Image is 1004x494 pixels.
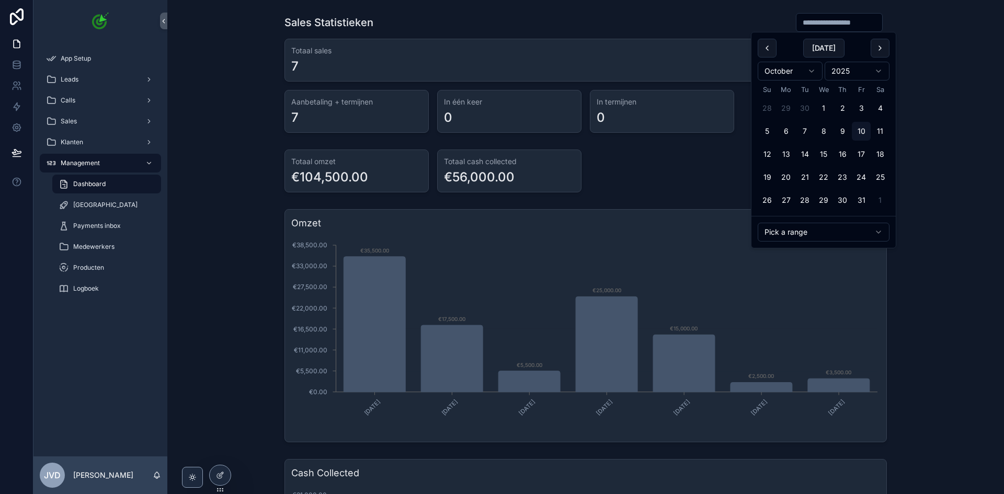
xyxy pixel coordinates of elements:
[795,145,814,164] button: Tuesday, October 14th, 2025
[40,112,161,131] a: Sales
[871,99,889,118] button: Saturday, October 4th, 2025
[672,398,691,417] text: [DATE]
[296,367,327,375] tspan: €5,500.00
[40,91,161,110] a: Calls
[852,145,871,164] button: Friday, October 17th, 2025
[597,97,727,107] h3: In termijnen
[363,398,382,417] text: [DATE]
[758,223,889,242] button: Relative time
[814,191,833,210] button: Wednesday, October 29th, 2025
[795,168,814,187] button: Tuesday, October 21st, 2025
[803,39,845,58] button: [DATE]
[833,191,852,210] button: Thursday, October 30th, 2025
[444,109,452,126] div: 0
[40,154,161,173] a: Management
[40,133,161,152] a: Klanten
[814,99,833,118] button: Wednesday, October 1st, 2025
[293,325,327,333] tspan: €16,500.00
[518,398,537,417] text: [DATE]
[61,138,83,146] span: Klanten
[777,85,795,95] th: Monday
[871,168,889,187] button: Saturday, October 25th, 2025
[73,284,99,293] span: Logboek
[291,109,299,126] div: 7
[833,85,852,95] th: Thursday
[52,258,161,277] a: Producten
[291,156,422,167] h3: Totaal omzet
[758,99,777,118] button: Sunday, September 28th, 2025
[292,304,327,312] tspan: €22,000.00
[73,201,138,209] span: [GEOGRAPHIC_DATA]
[292,241,327,249] tspan: €38,500.00
[758,191,777,210] button: Sunday, October 26th, 2025
[444,156,575,167] h3: Totaal cash collected
[795,191,814,210] button: Tuesday, October 28th, 2025
[291,235,880,435] div: chart
[61,96,75,105] span: Calls
[284,15,373,30] h1: Sales Statistieken
[777,191,795,210] button: Monday, October 27th, 2025
[52,237,161,256] a: Medewerkers
[291,169,368,186] div: €104,500.00
[294,346,327,354] tspan: €11,000.00
[749,398,768,417] text: [DATE]
[758,168,777,187] button: Sunday, October 19th, 2025
[871,145,889,164] button: Saturday, October 18th, 2025
[871,191,889,210] button: Saturday, November 1st, 2025
[758,145,777,164] button: Sunday, October 12th, 2025
[444,97,575,107] h3: In één keer
[360,247,389,254] text: €35,500.00
[758,122,777,141] button: Sunday, October 5th, 2025
[309,388,327,396] tspan: €0.00
[61,159,100,167] span: Management
[795,122,814,141] button: Tuesday, October 7th, 2025
[758,85,777,95] th: Sunday
[777,145,795,164] button: Monday, October 13th, 2025
[61,75,78,84] span: Leads
[40,49,161,68] a: App Setup
[670,325,698,331] text: €15,000.00
[814,168,833,187] button: Wednesday, October 22nd, 2025
[291,45,880,56] h3: Totaal sales
[833,145,852,164] button: Thursday, October 16th, 2025
[827,398,846,417] text: [DATE]
[73,243,115,251] span: Medewerkers
[826,369,851,375] text: €3,500.00
[444,169,515,186] div: €56,000.00
[814,145,833,164] button: Wednesday, October 15th, 2025
[293,283,327,291] tspan: €27,500.00
[795,99,814,118] button: Tuesday, September 30th, 2025
[777,122,795,141] button: Monday, October 6th, 2025
[597,109,605,126] div: 0
[61,117,77,125] span: Sales
[73,263,104,272] span: Producten
[833,122,852,141] button: Thursday, October 9th, 2025
[73,222,121,230] span: Payments inbox
[291,97,422,107] h3: Aanbetaling + termijnen
[871,122,889,141] button: Saturday, October 11th, 2025
[758,85,889,210] table: October 2025
[517,362,542,368] text: €5,500.00
[52,196,161,214] a: [GEOGRAPHIC_DATA]
[73,180,106,188] span: Dashboard
[595,398,614,417] text: [DATE]
[44,469,61,481] span: jvd
[52,279,161,298] a: Logboek
[33,42,167,312] div: scrollable content
[291,58,299,75] div: 7
[73,470,133,480] p: [PERSON_NAME]
[777,99,795,118] button: Monday, September 29th, 2025
[777,168,795,187] button: Monday, October 20th, 2025
[852,85,871,95] th: Friday
[438,316,465,322] text: €17,500.00
[440,398,459,417] text: [DATE]
[40,70,161,89] a: Leads
[852,99,871,118] button: Friday, October 3rd, 2025
[592,287,621,293] text: €25,000.00
[852,168,871,187] button: Friday, October 24th, 2025
[52,216,161,235] a: Payments inbox
[814,85,833,95] th: Wednesday
[871,85,889,95] th: Saturday
[92,13,109,29] img: App logo
[833,99,852,118] button: Thursday, October 2nd, 2025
